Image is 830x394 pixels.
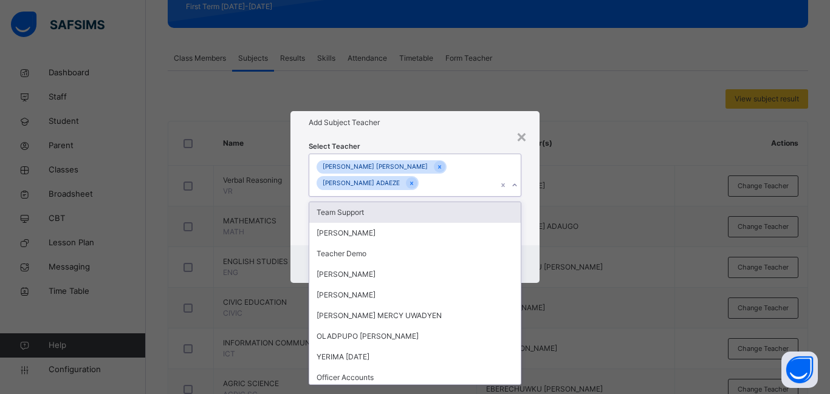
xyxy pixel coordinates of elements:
div: × [516,123,527,149]
div: [PERSON_NAME] [309,223,521,243]
div: Team Support [309,202,521,223]
button: Open asap [781,352,818,388]
div: [PERSON_NAME] [309,285,521,305]
div: [PERSON_NAME] ADAEZE [317,176,406,190]
div: [PERSON_NAME] MERCY UWADYEN [309,305,521,326]
div: Teacher Demo [309,243,521,264]
div: [PERSON_NAME] [PERSON_NAME] [317,160,434,174]
div: [PERSON_NAME] [309,264,521,285]
div: YERIMA [DATE] [309,347,521,367]
div: OLADPUPO [PERSON_NAME] [309,326,521,347]
div: Officer Accounts [309,367,521,388]
span: Select Teacher [309,141,360,152]
h1: Add Subject Teacher [309,117,521,128]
